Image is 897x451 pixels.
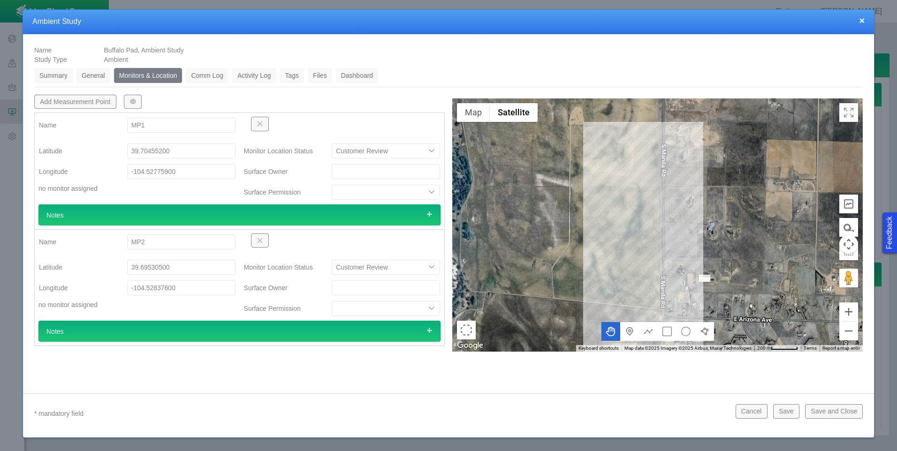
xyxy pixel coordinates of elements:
[601,322,620,341] button: Move the map
[822,346,860,351] a: Report a map error
[34,408,728,420] p: * mandatory field
[455,339,486,352] a: Open this area in Google Maps (opens a new window)
[236,143,325,159] label: Monitor Location Status
[773,404,799,418] button: Save
[236,300,325,317] label: Surface Permission
[805,404,863,418] button: Save and Close
[236,163,325,180] label: Surface Owner
[624,346,752,351] span: Map data ©2025 Imagery ©2025 Airbus, Maxar Technologies
[31,233,120,250] label: Name
[38,185,98,192] span: no monitor assigned
[34,68,73,83] a: Summary
[31,117,120,134] label: Name
[34,95,116,109] button: Add Measurement Point
[736,404,768,418] button: Cancel
[308,68,332,83] a: Files
[236,184,325,201] label: Surface Permission
[578,345,619,352] button: Keyboard shortcuts
[455,339,486,352] img: Google
[695,322,714,341] button: Draw a polygon
[31,163,120,180] label: Longitude
[31,143,120,159] label: Latitude
[280,68,304,83] a: Tags
[839,235,858,254] button: Map camera controls
[104,56,128,63] span: Ambient
[34,56,67,63] span: Study Type
[232,68,276,83] a: Activity Log
[114,68,182,83] a: Monitors & Location
[34,46,52,54] span: Name
[839,218,858,237] button: Measure
[31,279,120,296] label: Longitude
[336,68,379,83] a: Dashboard
[839,322,858,340] button: Zoom out
[236,259,325,276] label: Monitor Location Status
[839,241,858,260] button: Measure
[457,321,476,339] button: Select area
[32,17,865,27] h4: Ambient Study
[31,259,120,276] label: Latitude
[457,103,490,122] button: Show street map
[804,346,817,351] a: Terms (opens in new tab)
[186,68,228,83] a: Comm Log
[839,269,858,287] button: Drag Pegman onto the map to open Street View
[677,322,695,341] button: Draw a circle
[839,302,858,321] button: Zoom in
[658,322,677,341] button: Draw a rectangle
[490,103,538,122] button: Show satellite imagery
[859,15,865,25] button: close
[757,346,771,351] span: 200 m
[76,68,110,83] a: General
[104,46,184,54] span: Buffalo Pad, Ambient Study
[38,321,441,342] div: Notes
[38,204,441,225] div: Notes
[38,301,98,308] span: no monitor assigned
[639,322,658,341] button: Draw a multipoint line
[620,322,639,341] button: Add a marker
[839,103,858,122] button: Toggle Fullscreen in browser window
[839,195,858,213] button: Elevation
[754,345,801,352] button: Map Scale: 200 m per 54 pixels
[236,279,325,296] label: Surface Owner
